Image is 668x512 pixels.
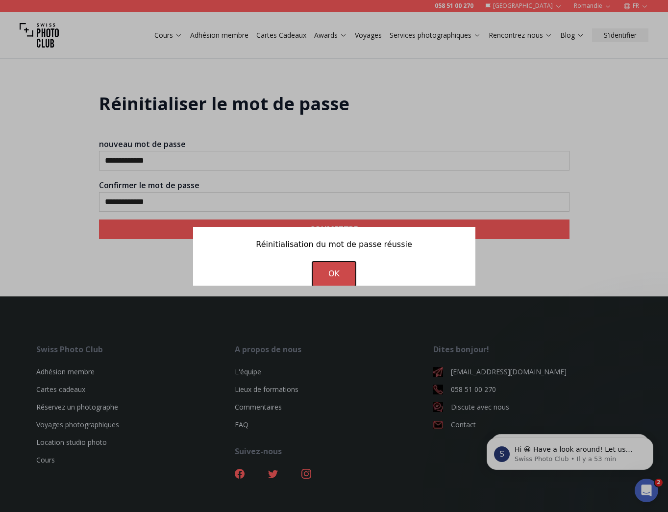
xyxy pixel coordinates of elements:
a: OK [313,262,355,286]
p: Hi 😀 Have a look around! Let us know if you have any questions. [43,28,169,38]
div: Réinitialisation du mot de passe réussie [256,239,412,250]
p: Message from Swiss Photo Club, sent Il y a 53 min [43,38,169,47]
div: message notification from Swiss Photo Club, Il y a 53 min. Hi 😀 Have a look around! Let us know i... [15,21,181,53]
div: Profile image for Swiss Photo Club [22,29,38,45]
